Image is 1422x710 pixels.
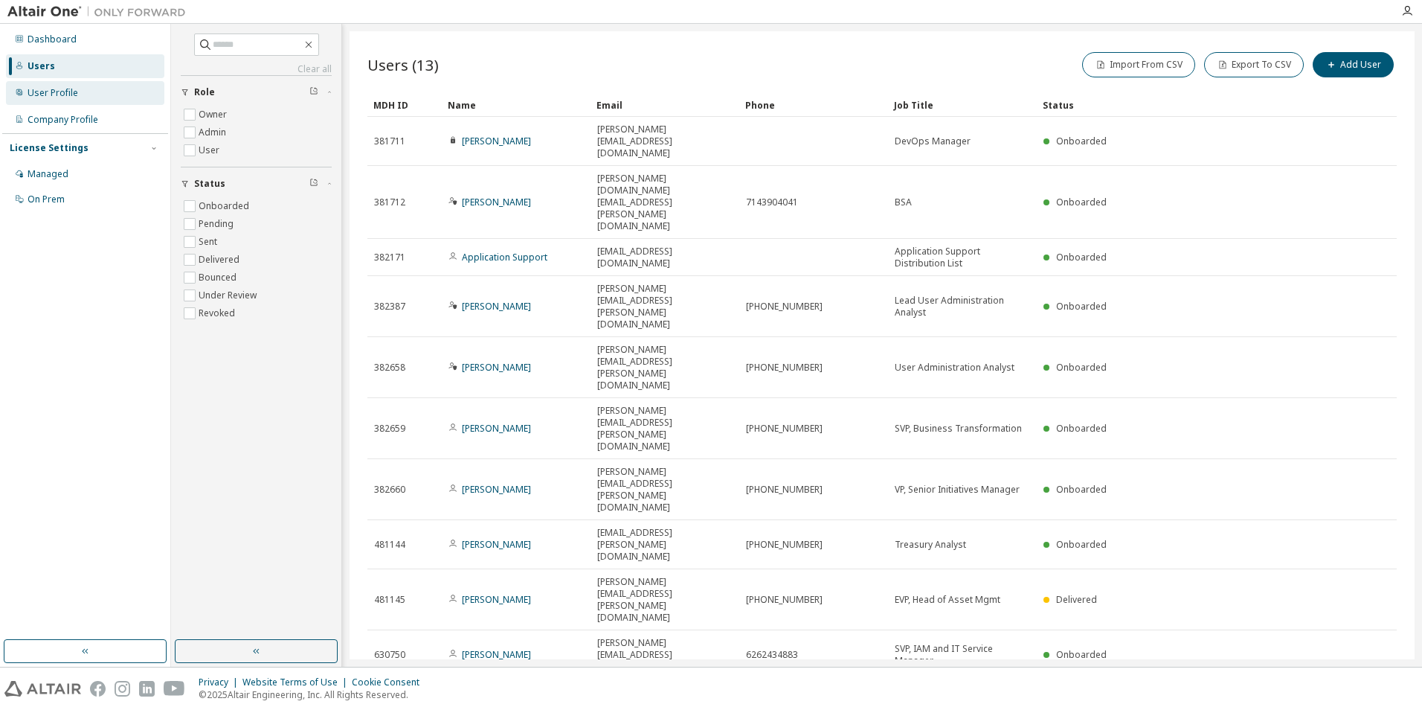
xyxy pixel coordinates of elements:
div: Website Terms of Use [242,677,352,688]
div: Cookie Consent [352,677,428,688]
a: [PERSON_NAME] [462,300,531,313]
label: Bounced [199,269,239,287]
div: Users [28,60,55,72]
div: Job Title [894,93,1031,117]
span: 382660 [374,484,405,496]
label: Onboarded [199,197,252,215]
span: 382659 [374,423,405,435]
span: Onboarded [1056,422,1107,435]
span: 6262434883 [746,649,798,661]
span: [PERSON_NAME][EMAIL_ADDRESS][DOMAIN_NAME] [597,124,733,159]
span: [EMAIL_ADDRESS][PERSON_NAME][DOMAIN_NAME] [597,527,733,563]
span: Onboarded [1056,538,1107,551]
span: Lead User Administration Analyst [895,295,1030,319]
span: 382387 [374,301,405,313]
span: [PHONE_NUMBER] [746,484,823,496]
span: Onboarded [1056,196,1107,208]
div: Status [1043,93,1319,117]
button: Export To CSV [1204,52,1304,77]
span: [PHONE_NUMBER] [746,539,823,551]
div: Company Profile [28,114,98,126]
span: Clear filter [309,178,318,190]
span: SVP, IAM and IT Service Manager [895,643,1030,667]
span: 481145 [374,594,405,606]
span: Clear filter [309,86,318,98]
span: Treasury Analyst [895,539,966,551]
div: Name [448,93,585,117]
label: Owner [199,106,230,124]
span: EVP, Head of Asset Mgmt [895,594,1000,606]
span: VP, Senior Initiatives Manager [895,484,1020,496]
img: Altair One [7,4,193,19]
div: MDH ID [373,93,436,117]
a: [PERSON_NAME] [462,648,531,661]
a: [PERSON_NAME] [462,135,531,147]
a: Clear all [181,63,332,75]
span: Onboarded [1056,251,1107,263]
span: [PERSON_NAME][EMAIL_ADDRESS][PERSON_NAME][DOMAIN_NAME] [597,405,733,452]
span: 382171 [374,252,405,263]
div: Privacy [199,677,242,688]
span: Role [194,86,215,98]
a: [PERSON_NAME] [462,196,531,208]
span: [PERSON_NAME][EMAIL_ADDRESS][PERSON_NAME][DOMAIN_NAME] [597,283,733,330]
label: Admin [199,124,229,141]
a: [PERSON_NAME] [462,483,531,496]
label: Sent [199,233,220,251]
span: SVP, Business Transformation [895,423,1022,435]
span: [PERSON_NAME][DOMAIN_NAME][EMAIL_ADDRESS][PERSON_NAME][DOMAIN_NAME] [597,173,733,232]
span: Onboarded [1056,483,1107,496]
button: Status [181,167,332,200]
a: Application Support [462,251,547,263]
span: User Administration Analyst [895,362,1014,374]
div: Email [596,93,733,117]
span: DevOps Manager [895,135,971,147]
a: [PERSON_NAME] [462,593,531,606]
span: [PHONE_NUMBER] [746,362,823,374]
div: Phone [745,93,882,117]
span: BSA [895,196,912,208]
span: Onboarded [1056,135,1107,147]
span: Users (13) [367,54,439,75]
span: Application Support Distribution List [895,246,1030,269]
span: Onboarded [1056,300,1107,313]
a: [PERSON_NAME] [462,538,531,551]
span: [PHONE_NUMBER] [746,301,823,313]
img: youtube.svg [164,681,185,697]
span: Status [194,178,225,190]
div: On Prem [28,194,65,205]
label: Delivered [199,251,242,269]
span: [PERSON_NAME][EMAIL_ADDRESS][PERSON_NAME][DOMAIN_NAME] [597,466,733,514]
div: User Profile [28,87,78,99]
span: [PERSON_NAME][EMAIL_ADDRESS][PERSON_NAME][DOMAIN_NAME] [597,344,733,391]
span: [EMAIL_ADDRESS][DOMAIN_NAME] [597,246,733,269]
span: Onboarded [1056,648,1107,661]
label: Revoked [199,304,238,322]
span: 382658 [374,362,405,374]
label: Pending [199,215,237,233]
label: Under Review [199,287,260,304]
label: User [199,141,222,159]
span: 481144 [374,539,405,551]
img: linkedin.svg [139,681,155,697]
span: 381711 [374,135,405,147]
span: 630750 [374,649,405,661]
img: instagram.svg [115,681,130,697]
span: Onboarded [1056,361,1107,374]
span: 7143904041 [746,196,798,208]
span: Delivered [1056,593,1097,606]
a: [PERSON_NAME] [462,422,531,435]
img: facebook.svg [90,681,106,697]
a: [PERSON_NAME] [462,361,531,374]
div: Dashboard [28,33,77,45]
div: License Settings [10,142,89,154]
img: altair_logo.svg [4,681,81,697]
span: [PHONE_NUMBER] [746,423,823,435]
p: © 2025 Altair Engineering, Inc. All Rights Reserved. [199,688,428,701]
span: [PERSON_NAME][EMAIL_ADDRESS][DOMAIN_NAME] [597,637,733,673]
div: Managed [28,168,68,180]
span: [PERSON_NAME][EMAIL_ADDRESS][PERSON_NAME][DOMAIN_NAME] [597,576,733,624]
span: [PHONE_NUMBER] [746,594,823,606]
span: 381712 [374,196,405,208]
button: Add User [1313,52,1394,77]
